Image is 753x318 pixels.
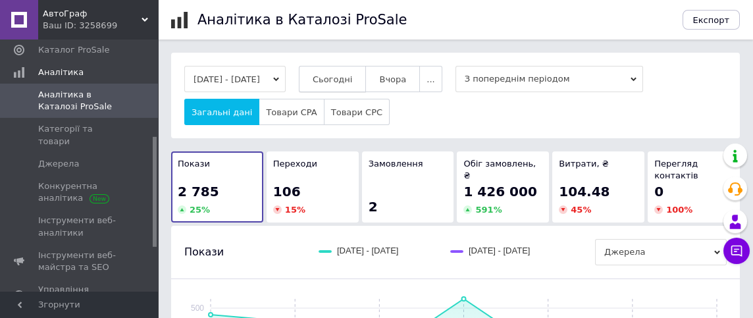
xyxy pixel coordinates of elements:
[595,239,727,265] span: Джерела
[38,158,79,170] span: Джерела
[273,184,301,199] span: 106
[38,215,122,238] span: Інструменти веб-аналітики
[693,15,730,25] span: Експорт
[369,159,423,169] span: Замовлення
[654,159,698,180] span: Перегляд контактів
[379,74,406,84] span: Вчора
[455,66,643,92] span: З попереднім періодом
[285,205,305,215] span: 15 %
[266,107,317,117] span: Товари CPA
[463,159,536,180] span: Обіг замовлень, ₴
[571,205,591,215] span: 45 %
[38,250,122,273] span: Інструменти веб-майстра та SEO
[38,180,122,204] span: Конкурентна аналітика
[43,20,158,32] div: Ваш ID: 3258699
[299,66,367,92] button: Сьогодні
[178,184,219,199] span: 2 785
[184,66,286,92] button: [DATE] - [DATE]
[559,184,610,199] span: 104.48
[666,205,692,215] span: 100 %
[190,205,210,215] span: 25 %
[313,74,353,84] span: Сьогодні
[324,99,390,125] button: Товари CPC
[365,66,420,92] button: Вчора
[43,8,142,20] span: АвтоГраф
[654,184,663,199] span: 0
[683,10,740,30] button: Експорт
[38,66,84,78] span: Аналітика
[463,184,536,199] span: 1 426 000
[419,66,442,92] button: ...
[331,107,382,117] span: Товари CPC
[38,284,122,307] span: Управління сайтом
[178,159,210,169] span: Покази
[38,89,122,113] span: Аналітика в Каталозі ProSale
[38,123,122,147] span: Категорії та товари
[184,245,224,259] span: Покази
[369,199,378,215] span: 2
[475,205,502,215] span: 591 %
[197,12,407,28] h1: Аналітика в Каталозі ProSale
[192,107,252,117] span: Загальні дані
[723,238,750,264] button: Чат з покупцем
[427,74,434,84] span: ...
[184,99,259,125] button: Загальні дані
[559,159,609,169] span: Витрати, ₴
[191,304,204,313] text: 500
[273,159,317,169] span: Переходи
[259,99,324,125] button: Товари CPA
[38,44,109,56] span: Каталог ProSale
